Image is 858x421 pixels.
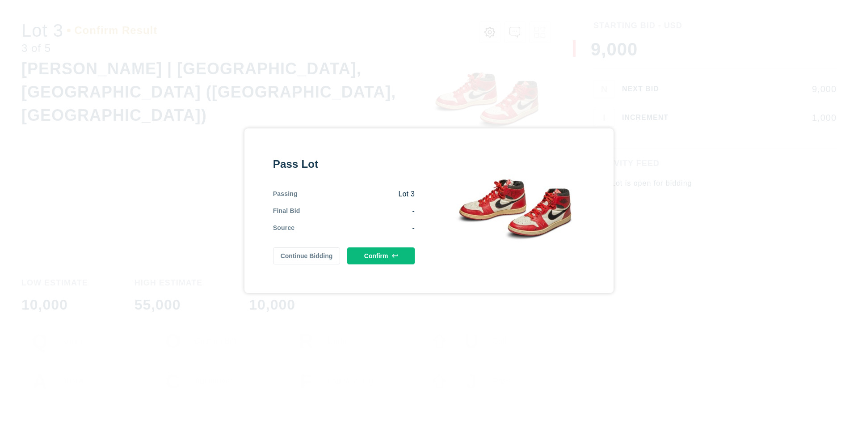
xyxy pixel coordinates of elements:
[347,247,415,264] button: Confirm
[273,223,295,233] div: Source
[294,223,415,233] div: -
[273,206,300,216] div: Final Bid
[300,206,415,216] div: -
[273,247,341,264] button: Continue Bidding
[273,189,298,199] div: Passing
[298,189,415,199] div: Lot 3
[273,157,415,171] div: Pass Lot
